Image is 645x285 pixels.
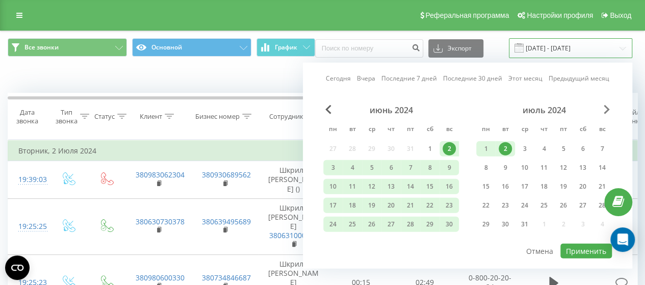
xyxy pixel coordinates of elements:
[256,38,315,57] button: График
[18,170,39,190] div: 19:39:03
[269,112,303,121] div: Сотрудник
[403,122,418,138] abbr: пятница
[8,38,127,57] button: Все звонки
[362,198,381,213] div: ср 19 июня 2024 г.
[383,122,399,138] abbr: четверг
[343,217,362,232] div: вт 25 июня 2024 г.
[202,217,251,226] a: 380639495689
[443,161,456,174] div: 9
[5,255,30,280] button: Open CMP widget
[443,73,502,83] a: Последние 30 дней
[326,73,351,83] a: Сегодня
[132,38,251,57] button: Основной
[479,161,493,174] div: 8
[576,142,589,156] div: 6
[476,217,496,232] div: пн 29 июля 2024 г.
[592,179,612,194] div: вс 21 июля 2024 г.
[576,161,589,174] div: 13
[518,161,531,174] div: 10
[496,160,515,175] div: вт 9 июля 2024 г.
[499,161,512,174] div: 9
[381,179,401,194] div: чт 13 июня 2024 г.
[423,199,436,212] div: 22
[420,160,440,175] div: сб 8 июня 2024 г.
[440,141,459,157] div: вс 2 июня 2024 г.
[364,122,379,138] abbr: среда
[381,160,401,175] div: чт 6 июня 2024 г.
[554,160,573,175] div: пт 12 июля 2024 г.
[258,161,329,199] td: Шкриль [PERSON_NAME] ()
[560,244,612,258] button: Применить
[343,179,362,194] div: вт 11 июня 2024 г.
[423,161,436,174] div: 8
[576,180,589,193] div: 20
[537,180,551,193] div: 18
[315,39,423,58] input: Поиск по номеру
[422,122,437,138] abbr: суббота
[269,230,318,240] a: 380631000554
[136,170,185,179] a: 380983062304
[323,198,343,213] div: пн 17 июня 2024 г.
[554,179,573,194] div: пт 19 июля 2024 г.
[443,180,456,193] div: 16
[573,179,592,194] div: сб 20 июля 2024 г.
[610,227,635,252] div: Open Intercom Messenger
[596,142,609,156] div: 7
[549,73,609,83] a: Предыдущий месяц
[496,141,515,157] div: вт 2 июля 2024 г.
[420,198,440,213] div: сб 22 июня 2024 г.
[508,73,543,83] a: Этот месяц
[518,199,531,212] div: 24
[423,180,436,193] div: 15
[362,160,381,175] div: ср 5 июня 2024 г.
[476,198,496,213] div: пн 22 июля 2024 г.
[476,160,496,175] div: пн 8 июля 2024 г.
[343,198,362,213] div: вт 18 июня 2024 г.
[518,180,531,193] div: 17
[275,44,297,51] span: График
[537,199,551,212] div: 25
[536,122,552,138] abbr: четверг
[24,43,59,51] span: Все звонки
[420,217,440,232] div: сб 29 июня 2024 г.
[534,160,554,175] div: чт 11 июля 2024 г.
[381,217,401,232] div: чт 27 июня 2024 г.
[521,244,559,258] button: Отмена
[326,161,340,174] div: 3
[326,199,340,212] div: 17
[573,160,592,175] div: сб 13 июля 2024 г.
[357,73,375,83] a: Вчера
[554,198,573,213] div: пт 26 июля 2024 г.
[323,160,343,175] div: пн 3 июня 2024 г.
[401,179,420,194] div: пт 14 июня 2024 г.
[575,122,590,138] abbr: суббота
[323,105,459,115] div: июнь 2024
[425,11,509,19] span: Реферальная программа
[476,179,496,194] div: пн 15 июля 2024 г.
[479,142,493,156] div: 1
[423,218,436,231] div: 29
[557,161,570,174] div: 12
[556,122,571,138] abbr: пятница
[365,218,378,231] div: 26
[537,142,551,156] div: 4
[496,217,515,232] div: вт 30 июля 2024 г.
[496,179,515,194] div: вт 16 июля 2024 г.
[323,217,343,232] div: пн 24 июня 2024 г.
[384,218,398,231] div: 27
[499,142,512,156] div: 2
[557,180,570,193] div: 19
[326,180,340,193] div: 10
[478,122,494,138] abbr: понедельник
[592,160,612,175] div: вс 14 июля 2024 г.
[8,108,46,125] div: Дата звонка
[518,218,531,231] div: 31
[404,161,417,174] div: 7
[202,170,251,179] a: 380930689562
[515,160,534,175] div: ср 10 июля 2024 г.
[362,217,381,232] div: ср 26 июня 2024 г.
[592,198,612,213] div: вс 28 июля 2024 г.
[592,141,612,157] div: вс 7 июля 2024 г.
[479,218,493,231] div: 29
[404,199,417,212] div: 21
